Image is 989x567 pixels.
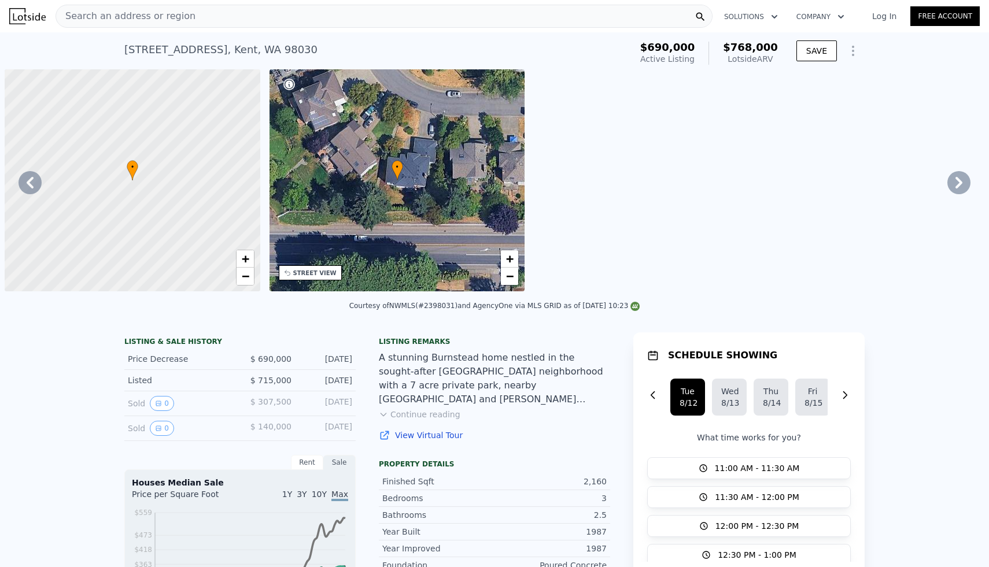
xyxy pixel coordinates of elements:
button: 11:30 AM - 12:00 PM [647,486,851,508]
div: A stunning Burnstead home nestled in the sought-after [GEOGRAPHIC_DATA] neighborhood with a 7 acr... [379,351,610,406]
button: Show Options [842,39,865,62]
div: Bedrooms [382,492,494,504]
button: View historical data [150,421,174,436]
div: Houses Median Sale [132,477,348,488]
span: Search an address or region [56,9,195,23]
div: • [392,160,403,180]
span: Max [331,490,348,501]
a: Zoom in [501,250,518,268]
div: Sale [323,455,356,470]
div: [STREET_ADDRESS] , Kent , WA 98030 [124,42,318,58]
span: $690,000 [640,41,695,53]
button: Solutions [715,6,787,27]
button: Continue reading [379,409,460,420]
tspan: $559 [134,509,152,517]
a: Zoom in [237,250,254,268]
div: 8/12 [680,397,696,409]
img: NWMLS Logo [630,302,640,311]
div: Bathrooms [382,509,494,521]
div: Lotside ARV [723,53,778,65]
div: Listed [128,375,231,386]
span: 11:00 AM - 11:30 AM [715,462,800,474]
button: Company [787,6,854,27]
button: Wed8/13 [712,379,747,416]
span: $ 715,000 [250,376,291,385]
button: Thu8/14 [754,379,788,416]
div: Sold [128,396,231,411]
div: Rent [291,455,323,470]
div: [DATE] [301,353,352,365]
span: − [506,269,514,283]
button: Fri8/15 [795,379,830,416]
div: Property details [379,459,610,469]
div: 2.5 [494,509,607,521]
span: $ 307,500 [250,397,291,406]
tspan: $418 [134,546,152,554]
span: $ 690,000 [250,354,291,364]
button: 11:00 AM - 11:30 AM [647,457,851,479]
div: 3 [494,492,607,504]
div: Sold [128,421,231,436]
a: Free Account [910,6,980,26]
div: Finished Sqft [382,476,494,487]
div: 8/14 [763,397,779,409]
div: [DATE] [301,396,352,411]
span: + [241,251,249,266]
button: View historical data [150,396,174,411]
span: • [392,162,403,172]
div: 8/13 [721,397,737,409]
div: LISTING & SALE HISTORY [124,337,356,349]
h1: SCHEDULE SHOWING [668,349,777,362]
a: Zoom out [501,268,518,285]
div: Listing remarks [379,337,610,346]
div: 1987 [494,543,607,554]
span: Active Listing [640,54,695,64]
div: 1987 [494,526,607,538]
div: [DATE] [301,421,352,436]
div: • [127,160,138,180]
span: 10Y [312,490,327,499]
div: 8/15 [805,397,821,409]
button: SAVE [796,40,837,61]
div: Wed [721,386,737,397]
a: Zoom out [237,268,254,285]
div: Thu [763,386,779,397]
div: Courtesy of NWMLS (#2398031) and AgencyOne via MLS GRID as of [DATE] 10:23 [349,302,640,310]
button: 12:00 PM - 12:30 PM [647,515,851,537]
span: 12:30 PM - 1:00 PM [718,549,796,561]
div: Year Built [382,526,494,538]
div: Price per Square Foot [132,488,240,507]
img: Lotside [9,8,46,24]
a: View Virtual Tour [379,429,610,441]
span: $ 140,000 [250,422,291,431]
span: $768,000 [723,41,778,53]
button: Tue8/12 [670,379,705,416]
div: Fri [805,386,821,397]
span: + [506,251,514,266]
div: STREET VIEW [293,269,337,277]
span: − [241,269,249,283]
span: 12:00 PM - 12:30 PM [715,520,799,532]
div: Tue [680,386,696,397]
div: [DATE] [301,375,352,386]
span: 1Y [282,490,292,499]
p: What time works for you? [647,432,851,443]
span: • [127,162,138,172]
tspan: $473 [134,531,152,539]
div: 2,160 [494,476,607,487]
div: Year Improved [382,543,494,554]
div: Price Decrease [128,353,231,365]
span: 3Y [297,490,307,499]
span: 11:30 AM - 12:00 PM [715,491,799,503]
a: Log In [858,10,910,22]
button: 12:30 PM - 1:00 PM [647,544,851,566]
